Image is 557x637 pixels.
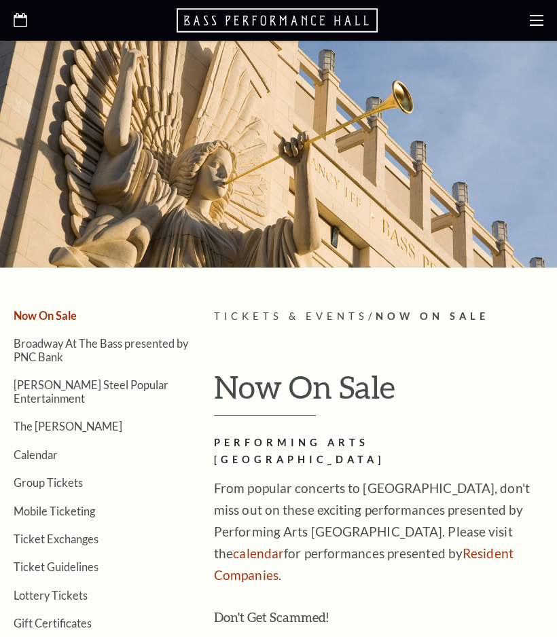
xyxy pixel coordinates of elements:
[14,420,122,433] a: The [PERSON_NAME]
[214,477,543,586] p: From popular concerts to [GEOGRAPHIC_DATA], don't miss out on these exciting performances present...
[14,505,95,517] a: Mobile Ticketing
[214,606,543,628] h3: Don't Get Scammed!
[14,476,83,489] a: Group Tickets
[14,589,88,602] a: Lottery Tickets
[214,369,543,416] h1: Now On Sale
[14,617,92,630] a: Gift Certificates
[214,545,514,583] a: Resident Companies
[14,378,168,404] a: [PERSON_NAME] Steel Popular Entertainment
[214,435,543,469] h2: Performing Arts [GEOGRAPHIC_DATA]
[14,309,77,322] a: Now On Sale
[14,532,98,545] a: Ticket Exchanges
[233,545,284,561] a: calendar
[214,310,368,322] span: Tickets & Events
[214,308,543,325] p: /
[14,560,98,573] a: Ticket Guidelines
[14,448,58,461] a: Calendar
[14,337,188,363] a: Broadway At The Bass presented by PNC Bank
[376,310,489,322] span: Now On Sale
